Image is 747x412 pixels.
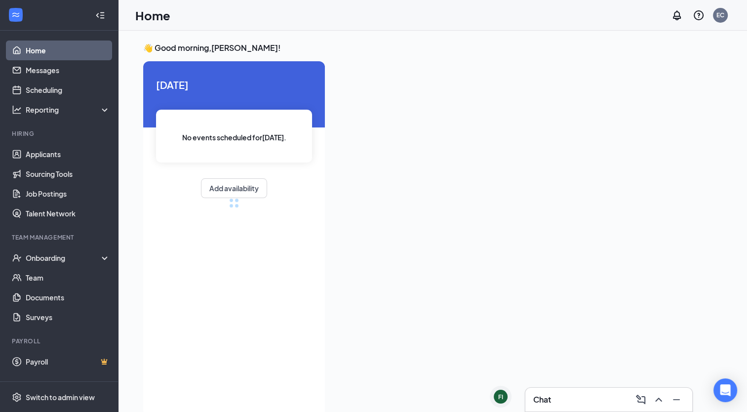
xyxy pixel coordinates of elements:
[26,60,110,80] a: Messages
[26,307,110,327] a: Surveys
[229,198,239,208] div: loading meetings...
[653,394,665,406] svg: ChevronUp
[668,392,684,408] button: Minimize
[26,392,95,402] div: Switch to admin view
[95,10,105,20] svg: Collapse
[26,268,110,288] a: Team
[671,9,683,21] svg: Notifications
[26,253,102,263] div: Onboarding
[12,129,108,138] div: Hiring
[693,9,705,21] svg: QuestionInfo
[12,392,22,402] svg: Settings
[713,378,737,402] div: Open Intercom Messenger
[633,392,649,408] button: ComposeMessage
[635,394,647,406] svg: ComposeMessage
[670,394,682,406] svg: Minimize
[201,178,267,198] button: Add availability
[12,233,108,242] div: Team Management
[143,42,722,53] h3: 👋 Good morning, [PERSON_NAME] !
[716,11,724,19] div: EC
[26,41,110,60] a: Home
[12,253,22,263] svg: UserCheck
[135,7,170,24] h1: Home
[498,393,503,401] div: FI
[26,204,110,223] a: Talent Network
[26,105,111,115] div: Reporting
[533,394,551,405] h3: Chat
[651,392,667,408] button: ChevronUp
[26,80,110,100] a: Scheduling
[12,105,22,115] svg: Analysis
[182,132,286,143] span: No events scheduled for [DATE] .
[26,352,110,371] a: PayrollCrown
[26,184,110,204] a: Job Postings
[26,288,110,307] a: Documents
[156,77,312,92] span: [DATE]
[12,337,108,345] div: Payroll
[11,10,21,20] svg: WorkstreamLogo
[26,164,110,184] a: Sourcing Tools
[26,144,110,164] a: Applicants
